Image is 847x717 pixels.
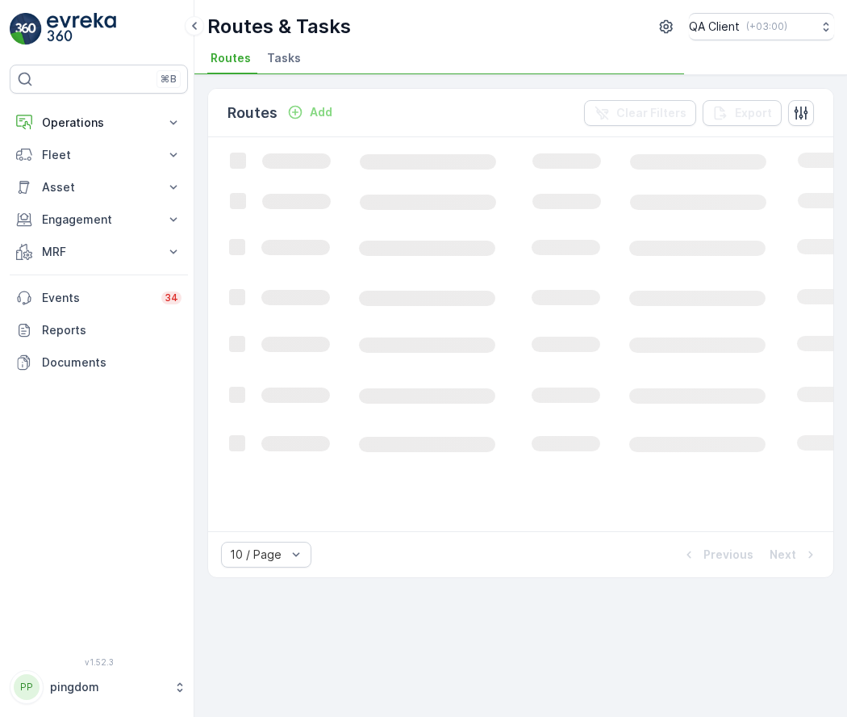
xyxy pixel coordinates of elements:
p: MRF [42,244,156,260]
button: Export [703,100,782,126]
p: 34 [165,291,178,304]
p: Operations [42,115,156,131]
button: MRF [10,236,188,268]
p: Fleet [42,147,156,163]
p: Next [770,547,796,563]
p: Previous [703,547,753,563]
a: Reports [10,314,188,346]
p: Events [42,290,152,306]
button: Engagement [10,203,188,236]
button: QA Client(+03:00) [689,13,834,40]
p: Asset [42,179,156,195]
span: v 1.52.3 [10,657,188,667]
p: pingdom [50,679,165,695]
button: Add [281,103,339,122]
button: Previous [679,545,755,564]
span: Routes [211,50,251,66]
p: Routes & Tasks [207,14,351,40]
img: logo [10,13,42,45]
p: Add [310,104,332,120]
button: Operations [10,107,188,139]
button: PPpingdom [10,670,188,704]
p: Routes [227,102,277,124]
span: Tasks [267,50,301,66]
p: Engagement [42,212,156,228]
button: Asset [10,171,188,203]
button: Fleet [10,139,188,171]
p: ⌘B [161,73,177,86]
p: QA Client [689,19,740,35]
img: logo_light-DOdMpM7g.png [47,13,116,45]
p: Clear Filters [616,105,686,121]
button: Clear Filters [584,100,696,126]
div: PP [14,674,40,700]
a: Events34 [10,282,188,314]
p: Reports [42,322,181,338]
p: ( +03:00 ) [746,20,787,33]
button: Next [768,545,820,564]
p: Documents [42,354,181,371]
a: Documents [10,346,188,379]
p: Export [735,105,772,121]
